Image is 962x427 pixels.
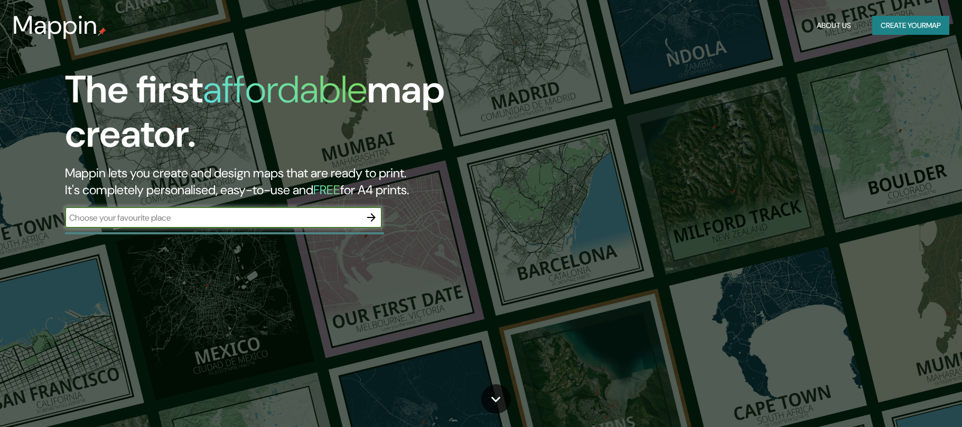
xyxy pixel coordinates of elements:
input: Choose your favourite place [65,212,361,224]
h5: FREE [313,182,340,198]
button: About Us [812,16,855,35]
button: Create yourmap [872,16,949,35]
iframe: Help widget launcher [868,386,950,415]
img: mappin-pin [98,27,106,36]
h1: affordable [203,65,367,114]
h2: Mappin lets you create and design maps that are ready to print. It's completely personalised, eas... [65,165,546,198]
h1: The first map creator. [65,68,546,165]
h3: Mappin [13,11,98,40]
